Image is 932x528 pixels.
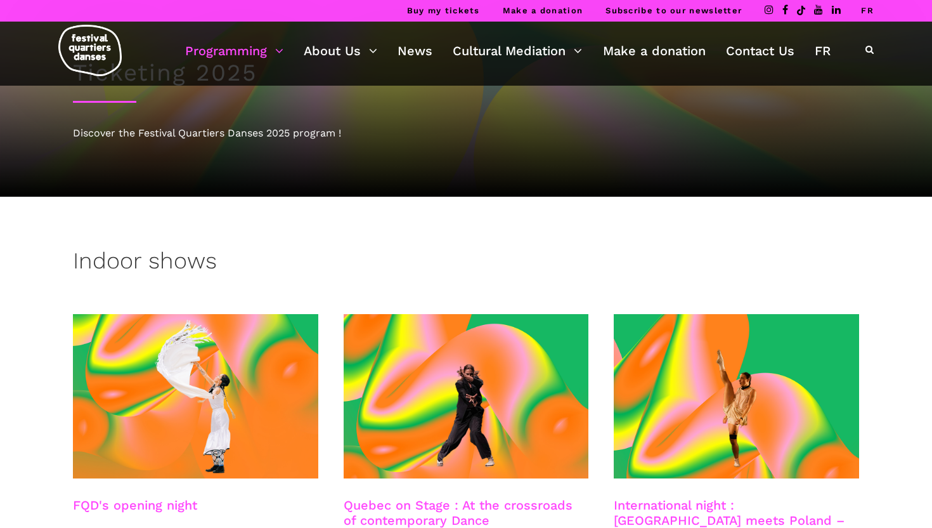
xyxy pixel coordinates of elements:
[344,498,573,528] a: Quebec on Stage : At the crossroads of contemporary Dance
[726,40,794,62] a: Contact Us
[73,125,859,142] div: Discover the Festival Quartiers Danses 2025 program !
[73,247,217,279] h3: Indoor shows
[815,40,831,62] a: FR
[861,6,874,15] a: FR
[304,40,377,62] a: About Us
[453,40,582,62] a: Cultural Mediation
[185,40,283,62] a: Programming
[58,25,122,76] img: logo-fqd-med
[407,6,480,15] a: Buy my tickets
[605,6,742,15] a: Subscribe to our newsletter
[603,40,706,62] a: Make a donation
[73,498,197,513] a: FQD's opening night
[398,40,432,62] a: News
[503,6,583,15] a: Make a donation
